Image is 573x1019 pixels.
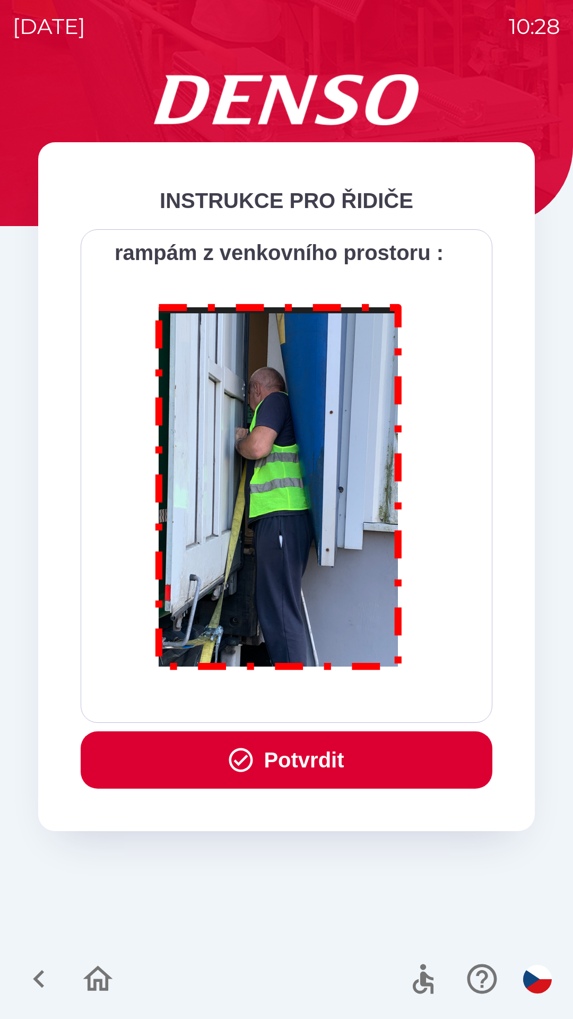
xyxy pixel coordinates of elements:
[81,731,492,789] button: Potvrdit
[81,185,492,217] div: INSTRUKCE PRO ŘIDIČE
[38,74,535,125] img: Logo
[509,11,560,42] p: 10:28
[13,11,85,42] p: [DATE]
[143,290,415,680] img: M8MNayrTL6gAAAABJRU5ErkJggg==
[523,965,552,994] img: cs flag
